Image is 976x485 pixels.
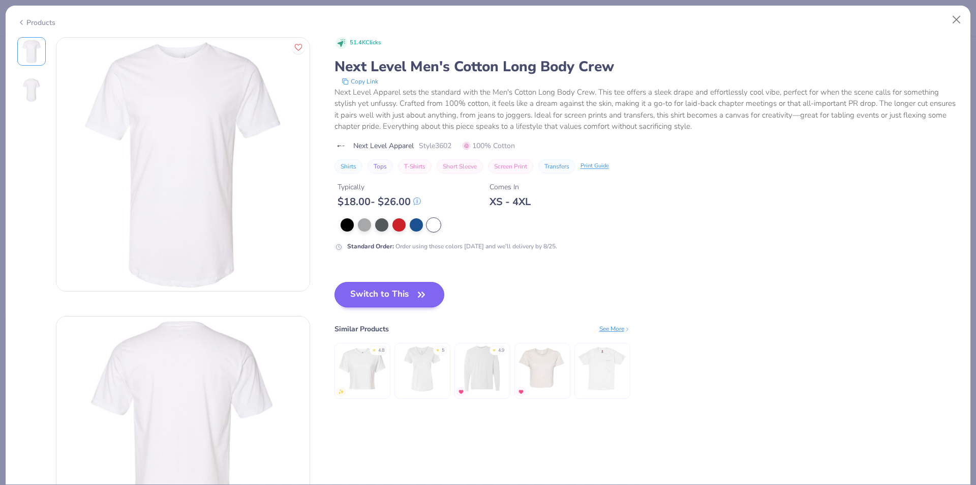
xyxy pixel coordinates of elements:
[442,347,444,354] div: 5
[488,159,533,174] button: Screen Print
[437,159,483,174] button: Short Sleeve
[347,242,557,251] div: Order using these colors [DATE] and we’ll delivery by 8/25.
[947,10,966,30] button: Close
[398,345,446,393] img: Bella + Canvas Ladies' Relaxed Jersey V-Neck T-Shirt
[490,195,531,208] div: XS - 4XL
[334,282,445,307] button: Switch to This
[334,142,348,150] img: brand logo
[292,41,305,54] button: Like
[347,242,394,250] strong: Standard Order :
[458,389,464,395] img: MostFav.gif
[518,389,524,395] img: MostFav.gif
[17,17,55,28] div: Products
[334,159,362,174] button: Shirts
[458,345,506,393] img: Comfort Colors Adult Heavyweight RS Long-Sleeve T-Shirt
[490,182,531,192] div: Comes In
[398,159,432,174] button: T-Shirts
[463,140,515,151] span: 100% Cotton
[350,39,381,47] span: 51.4K Clicks
[334,87,959,132] div: Next Level Apparel sets the standard with the Men's Cotton Long Body Crew. This tee offers a slee...
[372,347,376,351] div: ★
[436,347,440,351] div: ★
[538,159,575,174] button: Transfers
[338,345,386,393] img: Next Level Apparel Ladies' Ideal Crop T-Shirt
[353,140,414,151] span: Next Level Apparel
[581,162,609,170] div: Print Guide
[338,182,421,192] div: Typically
[378,347,384,354] div: 4.8
[334,57,959,76] div: Next Level Men's Cotton Long Body Crew
[498,347,504,354] div: 4.9
[599,324,630,333] div: See More
[492,347,496,351] div: ★
[19,78,44,102] img: Back
[56,38,310,291] img: Front
[578,345,626,393] img: Hanes Men's Authentic-T Pocket T-Shirt
[419,140,451,151] span: Style 3602
[334,324,389,334] div: Similar Products
[339,76,381,87] button: copy to clipboard
[338,389,344,395] img: newest.gif
[338,195,421,208] div: $ 18.00 - $ 26.00
[19,39,44,64] img: Front
[368,159,393,174] button: Tops
[518,345,566,393] img: Bella + Canvas Women’s Flowy Cropped Tee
